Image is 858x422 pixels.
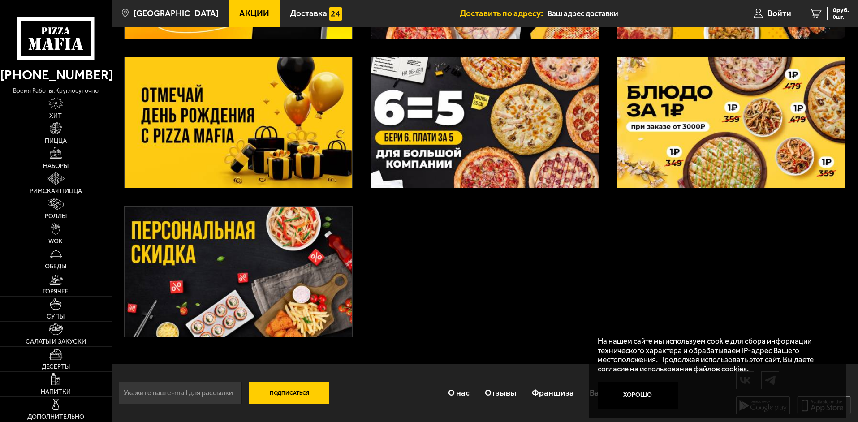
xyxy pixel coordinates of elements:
[582,378,634,407] a: Вакансии
[440,378,477,407] a: О нас
[833,7,849,13] span: 0 руб.
[249,382,330,404] button: Подписаться
[49,113,62,119] span: Хит
[43,163,69,169] span: Наборы
[833,14,849,20] span: 0 шт.
[45,263,66,270] span: Обеды
[30,188,82,194] span: Римская пицца
[47,314,65,320] span: Супы
[598,336,832,374] p: На нашем сайте мы используем cookie для сбора информации технического характера и обрабатываем IP...
[290,9,327,17] span: Доставка
[239,9,269,17] span: Акции
[26,339,86,345] span: Салаты и закуски
[119,382,242,404] input: Укажите ваш e-mail для рассылки
[460,9,548,17] span: Доставить по адресу:
[767,9,791,17] span: Войти
[45,138,67,144] span: Пицца
[43,289,69,295] span: Горячее
[477,378,524,407] a: Отзывы
[548,5,719,22] input: Ваш адрес доставки
[27,414,84,420] span: Дополнительно
[598,382,678,409] button: Хорошо
[45,213,67,220] span: Роллы
[134,9,219,17] span: [GEOGRAPHIC_DATA]
[524,378,582,407] a: Франшиза
[329,7,342,21] img: 15daf4d41897b9f0e9f617042186c801.svg
[48,238,63,245] span: WOK
[42,364,70,370] span: Десерты
[41,389,71,395] span: Напитки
